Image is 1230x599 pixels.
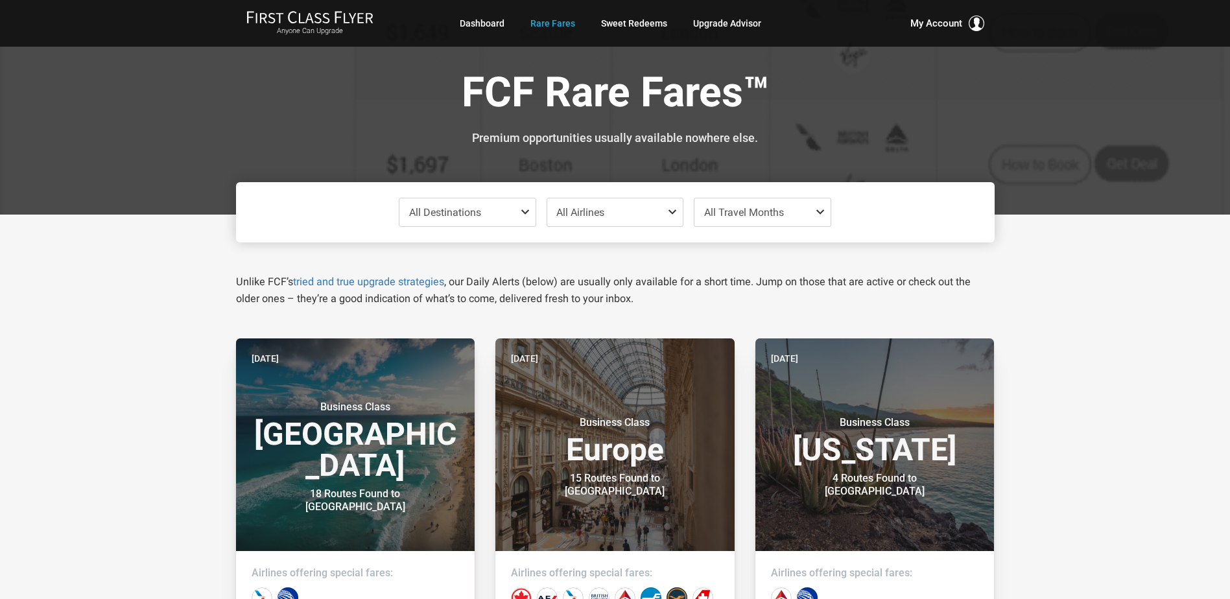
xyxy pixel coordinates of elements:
time: [DATE] [511,351,538,366]
h3: [GEOGRAPHIC_DATA] [252,401,460,481]
a: Sweet Redeems [601,12,667,35]
span: All Destinations [409,206,481,218]
small: Business Class [534,416,696,429]
div: 18 Routes Found to [GEOGRAPHIC_DATA] [274,487,436,513]
span: My Account [910,16,962,31]
time: [DATE] [252,351,279,366]
span: All Travel Months [704,206,784,218]
a: Rare Fares [530,12,575,35]
time: [DATE] [771,351,798,366]
h4: Airlines offering special fares: [511,567,719,580]
button: My Account [910,16,984,31]
a: tried and true upgrade strategies [293,276,444,288]
a: First Class FlyerAnyone Can Upgrade [246,10,373,36]
img: First Class Flyer [246,10,373,24]
p: Unlike FCF’s , our Daily Alerts (below) are usually only available for a short time. Jump on thos... [236,274,995,307]
span: All Airlines [556,206,604,218]
a: Upgrade Advisor [693,12,761,35]
h1: FCF Rare Fares™ [246,70,985,120]
a: Dashboard [460,12,504,35]
h3: Europe [511,416,719,465]
small: Business Class [274,401,436,414]
h3: [US_STATE] [771,416,979,465]
h3: Premium opportunities usually available nowhere else. [246,132,985,145]
h4: Airlines offering special fares: [252,567,460,580]
h4: Airlines offering special fares: [771,567,979,580]
small: Business Class [794,416,956,429]
small: Anyone Can Upgrade [246,27,373,36]
div: 4 Routes Found to [GEOGRAPHIC_DATA] [794,472,956,498]
div: 15 Routes Found to [GEOGRAPHIC_DATA] [534,472,696,498]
